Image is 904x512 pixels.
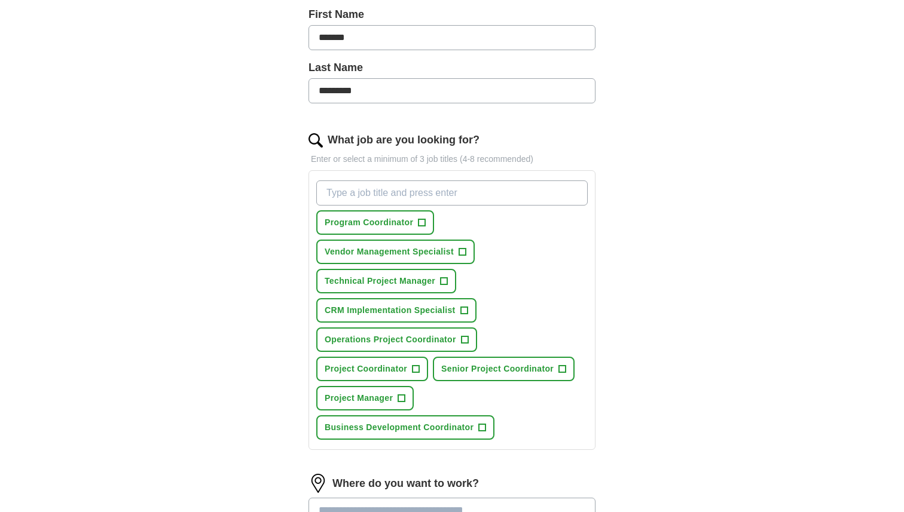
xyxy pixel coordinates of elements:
label: First Name [309,7,595,23]
input: Type a job title and press enter [316,180,588,206]
button: Program Coordinator [316,210,434,235]
button: Senior Project Coordinator [433,357,575,381]
button: Project Coordinator [316,357,428,381]
label: Where do you want to work? [332,476,479,492]
label: What job are you looking for? [328,132,480,148]
span: Project Manager [325,392,393,404]
span: Senior Project Coordinator [441,363,554,375]
span: Business Development Coordinator [325,421,474,434]
button: Operations Project Coordinator [316,327,477,352]
button: Project Manager [316,386,414,410]
label: Last Name [309,60,595,76]
span: Vendor Management Specialist [325,246,454,258]
button: CRM Implementation Specialist [316,298,477,323]
button: Business Development Coordinator [316,415,494,440]
img: search.png [309,133,323,148]
span: CRM Implementation Specialist [325,304,456,317]
span: Technical Project Manager [325,275,435,287]
img: location.png [309,474,328,493]
span: Operations Project Coordinator [325,333,456,346]
span: Program Coordinator [325,216,413,229]
button: Vendor Management Specialist [316,240,475,264]
p: Enter or select a minimum of 3 job titles (4-8 recommended) [309,153,595,165]
button: Technical Project Manager [316,269,456,293]
span: Project Coordinator [325,363,407,375]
